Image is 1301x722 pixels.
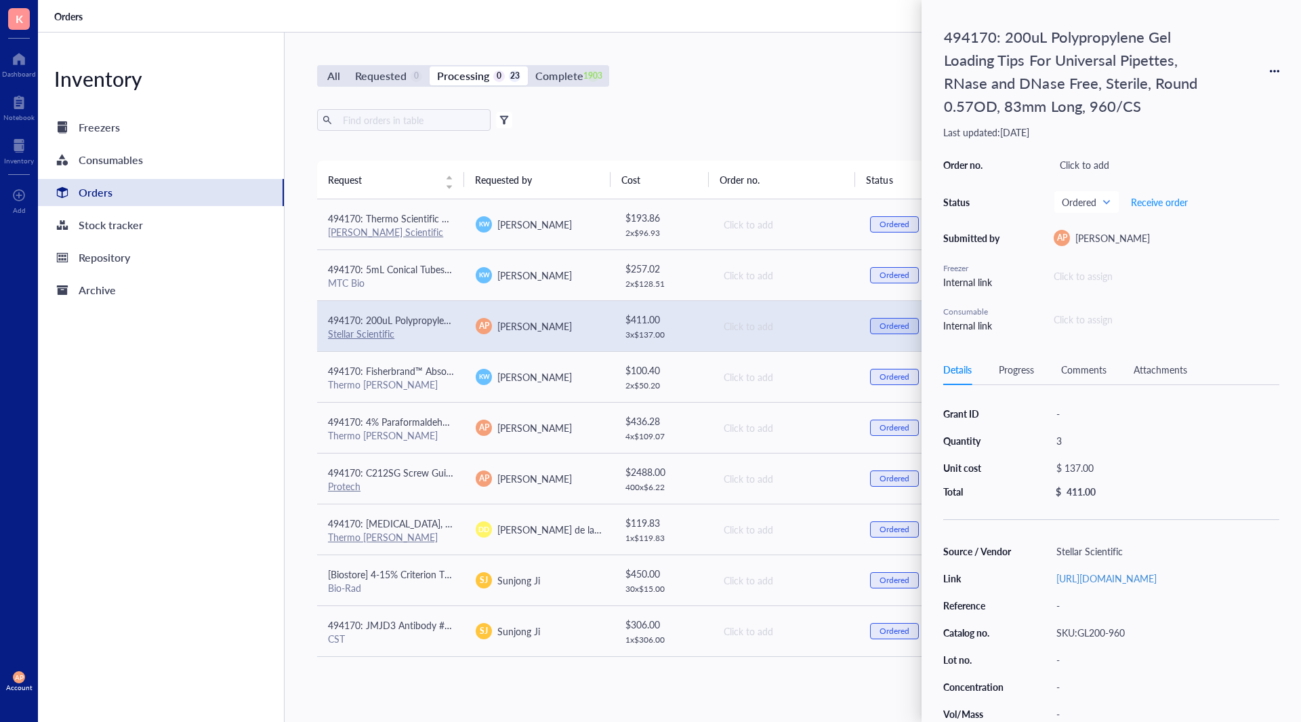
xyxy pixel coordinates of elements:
[709,161,856,199] th: Order no.
[79,248,130,267] div: Repository
[38,212,284,239] a: Stock tracker
[328,429,454,441] div: Thermo [PERSON_NAME]
[328,517,697,530] span: 494170: [MEDICAL_DATA], 99.6%, ACS reagent, meets the requirements of Reag.Ph.Eur.
[724,522,848,537] div: Click to add
[943,572,1012,584] div: Link
[625,279,701,289] div: 2 x $ 128.51
[38,244,284,271] a: Repository
[1057,232,1067,244] span: AP
[724,573,848,588] div: Click to add
[943,126,1279,138] div: Last updated: [DATE]
[478,372,489,382] span: KW
[724,471,848,486] div: Click to add
[943,262,1004,275] div: Freezer
[711,453,859,504] td: Click to add
[1061,362,1107,377] div: Comments
[328,633,454,645] div: CST
[625,363,701,378] div: $ 100.40
[38,146,284,174] a: Consumables
[711,402,859,453] td: Click to add
[497,218,572,231] span: [PERSON_NAME]
[4,157,34,165] div: Inventory
[943,407,1012,420] div: Grant ID
[13,206,26,214] div: Add
[38,179,284,206] a: Orders
[943,681,1012,693] div: Concentration
[1075,231,1150,245] span: [PERSON_NAME]
[497,370,572,384] span: [PERSON_NAME]
[880,473,909,484] div: Ordered
[880,575,909,586] div: Ordered
[943,708,1012,720] div: Vol/Mass
[328,582,454,594] div: Bio-Rad
[79,151,143,169] div: Consumables
[880,626,909,637] div: Ordered
[478,220,489,229] span: KW
[1130,191,1189,213] button: Receive order
[1050,458,1274,477] div: $ 137.00
[625,414,701,428] div: $ 436.28
[327,66,340,85] div: All
[328,212,607,225] span: 494170: Thermo Scientific BioLite Cell Culture Treated Flasks (T75)
[497,472,572,485] span: [PERSON_NAME]
[3,113,35,121] div: Notebook
[3,92,35,121] a: Notebook
[711,504,859,555] td: Click to add
[1067,485,1096,498] div: 411.00
[625,431,701,442] div: 4 x $ 109.07
[535,66,583,85] div: Complete
[497,319,572,333] span: [PERSON_NAME]
[625,635,701,645] div: 1 x $ 306.00
[328,415,503,428] span: 494170: 4% Paraformaldehyde in PBS 1 L
[328,567,522,581] span: [Biostore] 4-15% Criterion TGX Gel 26W 15 µl
[880,524,909,535] div: Ordered
[497,421,572,435] span: [PERSON_NAME]
[493,71,505,82] div: 0
[317,65,609,87] div: segmented control
[79,216,143,235] div: Stock tracker
[509,71,520,82] div: 23
[938,22,1222,121] div: 494170: 200uL Polypropylene Gel Loading Tips For Universal Pipettes, RNase and DNase Free, Steril...
[328,262,479,276] span: 494170: 5mL Conical Tubes 500/CS
[625,312,701,327] div: $ 411.00
[943,318,1004,333] div: Internal link
[480,574,488,586] span: SJ
[1056,571,1157,585] a: [URL][DOMAIN_NAME]
[1054,312,1279,327] div: Click to assign
[625,584,701,595] div: 30 x $ 15.00
[1050,677,1279,696] div: -
[625,261,701,276] div: $ 257.02
[1134,362,1187,377] div: Attachments
[1050,542,1279,561] div: Stellar Scientific
[16,10,23,27] span: K
[943,196,1004,208] div: Status
[54,10,85,22] a: Orders
[943,306,1004,318] div: Consumable
[79,183,112,202] div: Orders
[880,372,909,382] div: Ordered
[1062,196,1109,208] span: Ordered
[328,618,466,632] span: 494170: JMJD3 Antibody #3457
[625,210,701,225] div: $ 193.86
[437,66,489,85] div: Processing
[711,656,859,707] td: Click to add
[1056,485,1061,498] div: $
[2,70,36,78] div: Dashboard
[4,135,34,165] a: Inventory
[15,673,24,681] span: AP
[38,277,284,304] a: Archive
[317,161,464,199] th: Request
[880,422,909,433] div: Ordered
[943,462,1012,474] div: Unit cost
[1050,650,1279,669] div: -
[328,466,589,479] span: 494170: C212SG Screw Guide With 020" (.51mm) Hole 1/16"
[587,71,599,82] div: 1903
[337,110,485,130] input: Find orders in table
[625,617,701,632] div: $ 306.00
[355,66,407,85] div: Requested
[611,161,708,199] th: Cost
[38,65,284,92] div: Inventory
[479,473,489,485] span: AP
[943,435,1012,447] div: Quantity
[711,555,859,605] td: Click to add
